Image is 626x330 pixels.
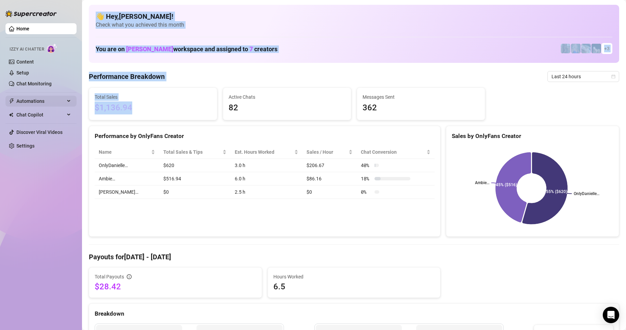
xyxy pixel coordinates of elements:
[604,45,610,52] span: + 3
[163,148,221,156] span: Total Sales & Tips
[361,148,425,156] span: Chat Conversion
[16,96,65,107] span: Automations
[363,101,479,114] span: 362
[552,71,615,82] span: Last 24 hours
[452,132,613,141] div: Sales by OnlyFans Creator
[127,274,132,279] span: info-circle
[611,74,615,79] span: calendar
[16,109,65,120] span: Chat Copilot
[231,185,302,199] td: 2.5 h
[561,44,570,53] img: daniellerose
[95,185,159,199] td: [PERSON_NAME]…
[273,273,435,280] span: Hours Worked
[603,307,619,323] div: Open Intercom Messenger
[126,45,173,53] span: [PERSON_NAME]
[361,175,372,182] span: 18 %
[231,159,302,172] td: 3.0 h
[159,172,231,185] td: $516.94
[96,21,612,29] span: Check what you achieved this month
[95,172,159,185] td: Ambie…
[95,101,212,114] span: $1,136.94
[361,188,372,196] span: 0 %
[363,93,479,101] span: Messages Sent
[95,146,159,159] th: Name
[591,44,601,53] img: Brittany️‍
[159,146,231,159] th: Total Sales & Tips
[95,309,613,318] div: Breakdown
[571,44,581,53] img: Ambie
[361,162,372,169] span: 40 %
[16,81,52,86] a: Chat Monitoring
[10,46,44,53] span: Izzy AI Chatter
[16,143,35,149] a: Settings
[235,148,293,156] div: Est. Hours Worked
[302,185,357,199] td: $0
[47,43,57,53] img: AI Chatter
[574,191,600,196] text: OnlyDanielle…
[16,26,29,31] a: Home
[357,146,435,159] th: Chat Conversion
[99,148,150,156] span: Name
[89,72,165,81] h4: Performance Breakdown
[307,148,347,156] span: Sales / Hour
[16,129,63,135] a: Discover Viral Videos
[89,252,619,262] h4: Payouts for [DATE] - [DATE]
[5,10,57,17] img: logo-BBDzfeDw.svg
[302,172,357,185] td: $86.16
[16,70,29,75] a: Setup
[231,172,302,185] td: 6.0 h
[95,281,256,292] span: $28.42
[249,45,253,53] span: 7
[96,12,612,21] h4: 👋 Hey, [PERSON_NAME] !
[581,44,591,53] img: OnlyDanielle
[475,181,489,185] text: Ambie…
[229,101,345,114] span: 82
[96,45,277,53] h1: You are on workspace and assigned to creators
[95,273,124,280] span: Total Payouts
[229,93,345,101] span: Active Chats
[302,146,357,159] th: Sales / Hour
[302,159,357,172] td: $206.67
[9,98,14,104] span: thunderbolt
[95,132,435,141] div: Performance by OnlyFans Creator
[273,281,435,292] span: 6.5
[95,93,212,101] span: Total Sales
[95,159,159,172] td: OnlyDanielle…
[159,185,231,199] td: $0
[9,112,13,117] img: Chat Copilot
[159,159,231,172] td: $620
[16,59,34,65] a: Content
